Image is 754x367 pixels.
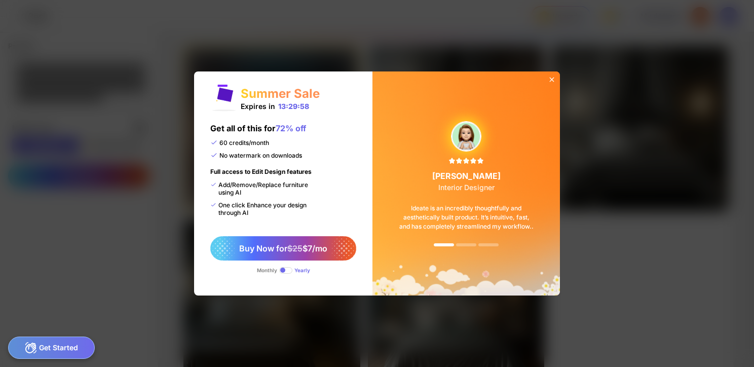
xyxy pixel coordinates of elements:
div: No watermark on downloads [210,152,302,159]
span: Interior Designer [438,183,495,192]
div: Expires in [241,102,309,111]
div: Get all of this for [210,123,306,139]
div: Full access to Edit Design features [210,168,312,181]
div: 60 credits/month [210,139,269,146]
span: $25 [287,243,303,253]
img: upgradeReviewAvtar-3.png [451,122,481,151]
div: One click Enhance your design through AI [210,201,318,216]
span: Buy Now for $7/mo [239,243,327,253]
span: 72% off [276,123,306,133]
div: [PERSON_NAME] [432,171,501,192]
div: 13:29:58 [278,102,309,111]
div: Ideate is an incredibly thoughtfully and aesthetically built product. It’s intuitive, fast, and h... [385,192,547,243]
div: Summer Sale [241,86,320,101]
img: summerSaleBg.png [372,71,560,296]
div: Monthly [257,267,277,273]
div: Get Started [8,337,95,359]
div: Yearly [294,267,310,273]
div: Add/Remove/Replace furniture using AI [210,181,318,196]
